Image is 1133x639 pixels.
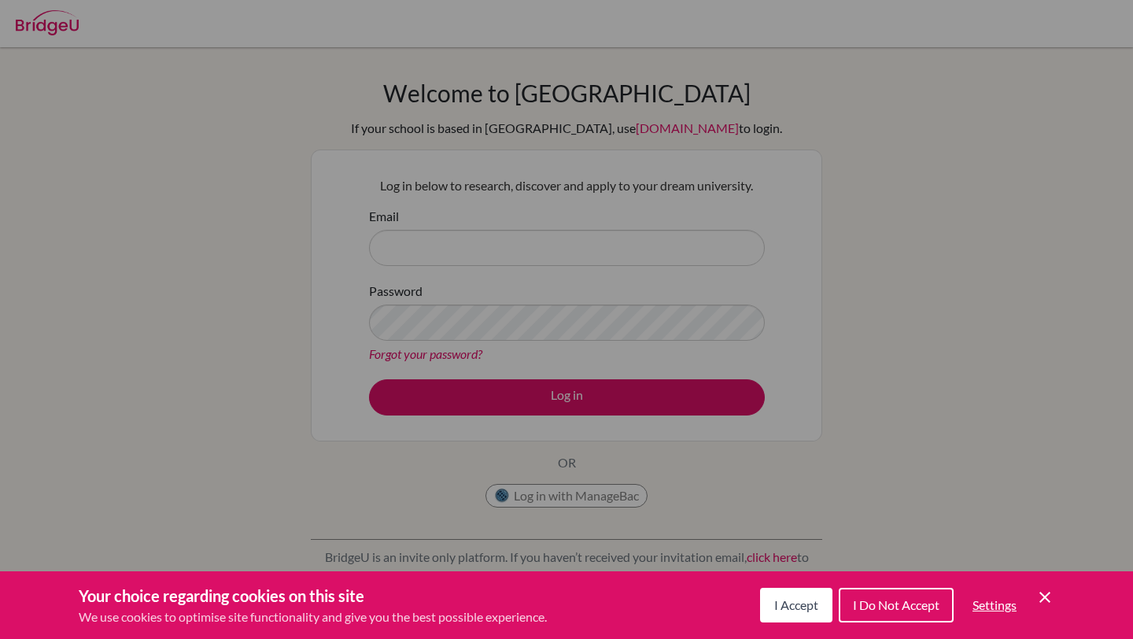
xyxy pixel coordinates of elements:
span: Settings [972,597,1017,612]
span: I Accept [774,597,818,612]
button: Settings [960,589,1029,621]
h3: Your choice regarding cookies on this site [79,584,547,608]
span: I Do Not Accept [853,597,939,612]
button: Save and close [1035,588,1054,607]
button: I Accept [760,588,832,622]
button: I Do Not Accept [839,588,954,622]
p: We use cookies to optimise site functionality and give you the best possible experience. [79,608,547,626]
